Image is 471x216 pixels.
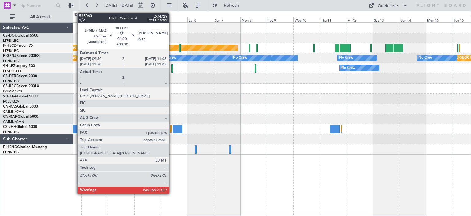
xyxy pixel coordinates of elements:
div: Thu 11 [320,17,347,22]
a: CN-KASGlobal 5000 [3,105,38,108]
div: No Crew [341,64,355,73]
div: Sat 13 [373,17,400,22]
div: Mon 15 [426,17,453,22]
span: CN-RAK [3,115,17,119]
div: Fri 5 [161,17,187,22]
div: Planned Maint [GEOGRAPHIC_DATA] ([GEOGRAPHIC_DATA]) [64,43,160,53]
a: LFPB/LBG [3,49,19,53]
div: Tue 2 [81,17,108,22]
span: [DATE] - [DATE] [104,3,133,8]
span: F-HEND [3,145,17,149]
a: FCBB/BZV [3,99,19,104]
a: 9H-YAAGlobal 5000 [3,95,38,98]
span: CS-DTR [3,74,16,78]
button: All Aircraft [7,12,67,22]
span: F-GPNJ [3,54,16,58]
a: LFPB/LBG [3,150,19,155]
div: Mon 8 [240,17,267,22]
span: 9H-LPZ [3,64,15,68]
span: Refresh [219,3,244,8]
div: No Crew [233,53,247,63]
input: Trip Number [19,1,54,10]
div: Sat 6 [187,17,214,22]
span: CS-DOU [3,34,17,37]
button: Quick Links [366,1,411,10]
a: DNMM/LOS [3,89,22,94]
div: No Crew [419,53,433,63]
a: LFPB/LBG [3,38,19,43]
span: CS-JHH [3,125,16,129]
a: F-HENDCitation Mustang [3,145,47,149]
div: Sun 7 [214,17,240,22]
a: CS-RRCFalcon 900LX [3,84,39,88]
a: GMMN/CMN [3,109,24,114]
span: 9H-YAA [3,95,17,98]
div: Wed 10 [293,17,320,22]
a: LFPB/LBG [3,79,19,84]
div: Wed 3 [108,17,134,22]
a: LFPB/LBG [3,130,19,134]
a: CN-RAKGlobal 6000 [3,115,38,119]
a: CS-DOUGlobal 6500 [3,34,38,37]
div: No Crew [339,53,353,63]
button: Refresh [209,1,246,10]
a: CS-DTRFalcon 2000 [3,74,37,78]
div: Tue 9 [267,17,293,22]
a: LFMD/CEQ [3,69,21,73]
span: F-HECD [3,44,17,48]
span: All Aircraft [16,15,65,19]
div: [DATE] [74,12,85,18]
div: Quick Links [378,3,399,9]
div: Thu 4 [134,17,161,22]
span: CS-RRC [3,84,16,88]
span: CN-KAS [3,105,17,108]
a: F-GPNJFalcon 900EX [3,54,40,58]
a: 9H-LPZLegacy 500 [3,64,35,68]
a: LFPB/LBG [3,59,19,63]
div: No Crew [162,53,176,63]
a: GMMN/CMN [3,120,24,124]
div: No Crew [129,64,143,73]
div: Fri 12 [347,17,373,22]
div: Sun 14 [400,17,426,22]
a: CS-JHHGlobal 6000 [3,125,37,129]
a: F-HECDFalcon 7X [3,44,33,48]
